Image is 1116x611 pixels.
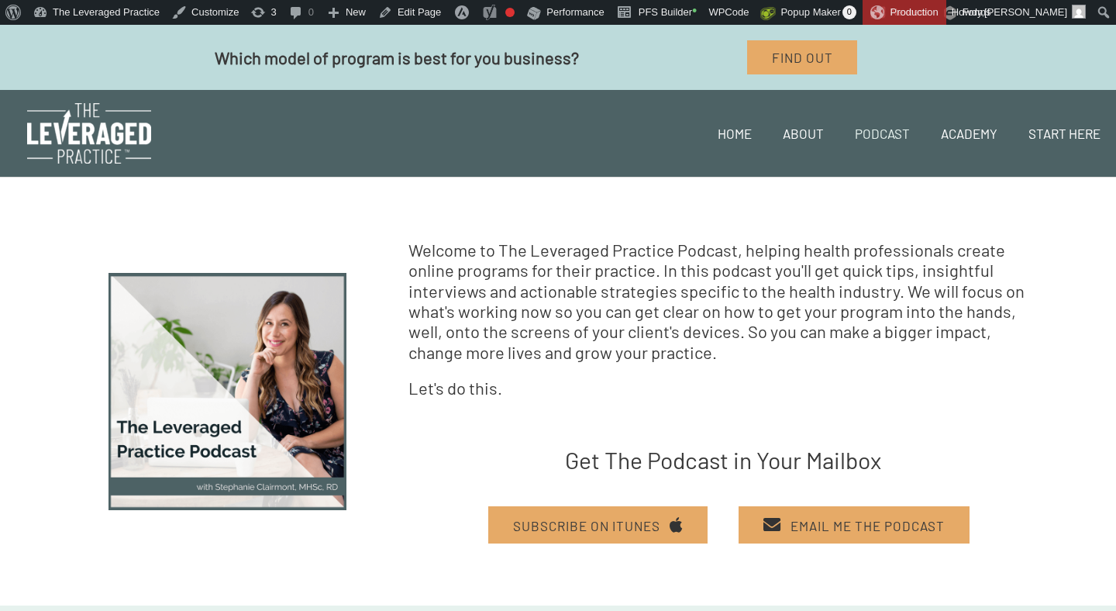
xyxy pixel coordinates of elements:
a: Find Out [747,40,857,74]
span: Which model of program is best for you business? [215,47,579,67]
h5: Let's do this. [408,378,1038,398]
nav: Site Navigation [691,107,1116,160]
a: Podcast [839,107,925,160]
span: Find Out [772,50,833,65]
span: [PERSON_NAME] [984,6,1067,18]
a: Subscribe on Itunes [488,506,708,544]
img: The Leveraged Practice [27,103,151,164]
a: Academy [925,107,1013,160]
span: Get The Podcast in Your Mailbox [565,446,881,474]
a: Home [702,107,767,160]
h5: Welcome to The Leveraged Practice Podcast, helping health professionals create online programs fo... [408,240,1038,362]
span: 0 [842,5,856,19]
a: Start Here [1013,107,1116,160]
a: Email Me The Podcast [739,506,969,544]
div: Focus keyphrase not set [505,8,515,17]
span: • [692,3,697,19]
img: The-leveraged-practice-podcast-stephanie-clairmont [108,273,346,511]
span: Subscribe on Itunes [513,517,660,533]
span: Email Me The Podcast [790,517,945,533]
a: About [767,107,839,160]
